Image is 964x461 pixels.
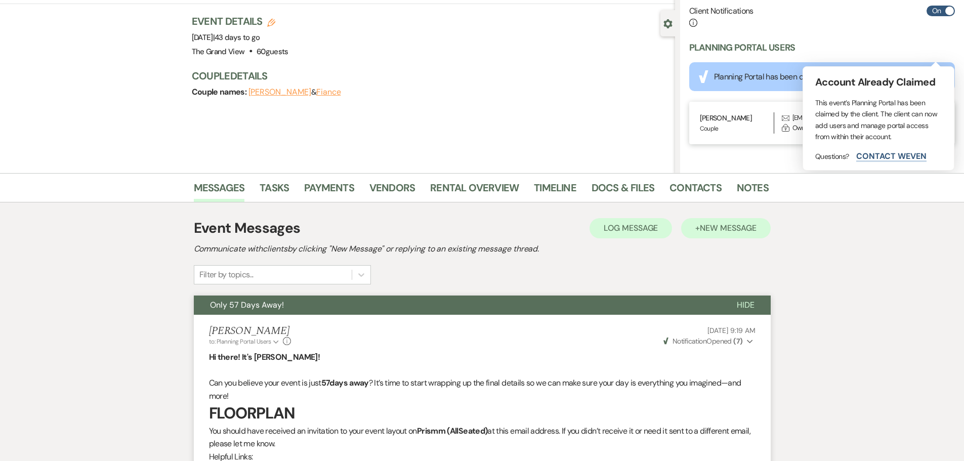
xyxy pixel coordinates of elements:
p: ? It’s time to start wrapping up the final details so we can make sure your day is everything you... [209,376,756,402]
button: Only 57 Days Away! [194,296,721,315]
span: Only 57 Days Away! [210,300,284,310]
h3: Couple Details [192,69,665,83]
p: This event’s Planning Portal has been claimed by the client. The client can now add users and man... [815,97,942,143]
span: Opened [663,337,743,346]
button: NotificationOpened (7) [662,336,756,347]
h5: Account Already Claimed [815,75,942,89]
button: Fiance [316,88,341,96]
span: On [932,5,941,17]
h5: [PERSON_NAME] [209,325,291,338]
span: Can you believe your event is just [209,378,321,388]
a: Docs & Files [592,180,654,202]
span: Log Message [604,223,658,233]
span: 43 days to go [215,32,260,43]
p: Couple [700,124,774,134]
a: Vendors [369,180,415,202]
strong: days away [329,378,368,388]
span: The Grand View [192,47,245,57]
span: New Message [700,223,756,233]
button: [PERSON_NAME] [248,88,311,96]
span: [DATE] [192,32,260,43]
a: Timeline [534,180,576,202]
span: Notification [673,337,706,346]
p: You should have received an invitation to your event layout on at this email address. If you didn... [209,425,756,450]
div: Owner [792,123,811,133]
button: +New Message [681,218,770,238]
a: Payments [304,180,354,202]
span: Hide [737,300,755,310]
h6: Client Notifications [689,6,753,28]
h1: Event Messages [194,218,301,239]
button: Contact Weven [856,151,927,162]
strong: Hi there! It's [PERSON_NAME]! [209,352,320,362]
a: Notes [737,180,769,202]
p: [PERSON_NAME] [700,112,774,123]
p: Questions? [815,151,849,162]
button: Log Message [590,218,672,238]
h2: Communicate with clients by clicking "New Message" or replying to an existing message thread. [194,243,771,255]
a: Tasks [260,180,289,202]
span: to: Planning Portal Users [209,338,271,346]
strong: Prismm (AllSeated) [417,426,487,436]
span: & [248,87,341,97]
div: [EMAIL_ADDRESS][DOMAIN_NAME] [792,113,893,123]
strong: ( 7 ) [733,337,742,346]
div: Filter by topics... [199,269,254,281]
strong: 57 [321,378,330,388]
button: to: Planning Portal Users [209,337,281,346]
span: | [213,32,260,43]
h3: Event Details [192,14,288,28]
a: Rental Overview [430,180,519,202]
strong: FLOORPLAN [209,403,295,424]
span: 60 guests [257,47,288,57]
h3: Planning Portal Users [689,41,795,54]
div: Planning Portal has been claimed. [714,71,828,83]
a: Messages [194,180,245,202]
button: Hide [721,296,771,315]
span: [DATE] 9:19 AM [707,326,755,335]
span: Couple names: [192,87,248,97]
button: Close lead details [663,18,673,28]
a: Contacts [669,180,722,202]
